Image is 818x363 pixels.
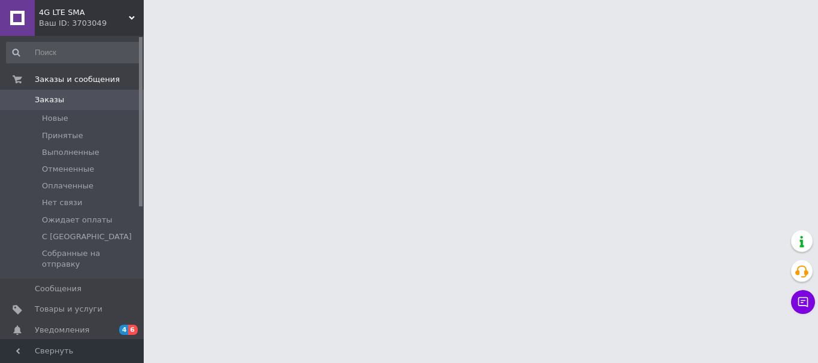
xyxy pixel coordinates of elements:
[42,147,99,158] span: Выполненные
[128,325,138,335] span: 6
[6,42,141,63] input: Поиск
[35,74,120,85] span: Заказы и сообщения
[39,18,144,29] div: Ваш ID: 3703049
[42,130,83,141] span: Принятые
[35,283,81,294] span: Сообщения
[39,7,129,18] span: 4G LTE SMA
[42,181,93,191] span: Оплаченные
[42,164,94,175] span: Отмененные
[42,231,132,242] span: С [GEOGRAPHIC_DATA]
[42,113,68,124] span: Новые
[42,197,82,208] span: Нет связи
[35,94,64,105] span: Заказы
[42,248,140,270] span: Собранные на отправку
[791,290,815,314] button: Чат с покупателем
[35,304,102,315] span: Товары и услуги
[42,215,113,225] span: Ожидает оплаты
[119,325,129,335] span: 4
[35,325,89,335] span: Уведомления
